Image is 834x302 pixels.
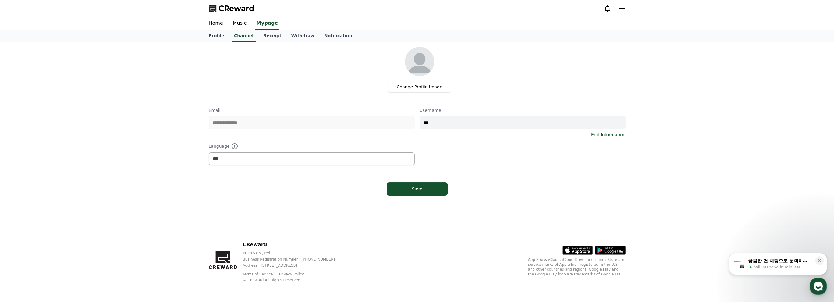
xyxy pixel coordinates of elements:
p: Language [209,143,415,150]
a: Home [204,17,228,30]
label: Change Profile Image [388,81,451,93]
span: Settings [90,202,105,207]
a: Terms of Service [243,272,277,276]
p: YP Lab Co., Ltd. [243,251,345,256]
span: Messages [51,203,69,208]
a: CReward [209,4,254,13]
span: CReward [218,4,254,13]
a: Withdraw [286,30,319,42]
span: Home [16,202,26,207]
a: Receipt [258,30,286,42]
a: Edit Information [591,132,626,138]
p: Username [420,107,626,113]
a: Home [2,193,40,208]
p: App Store, iCloud, iCloud Drive, and iTunes Store are service marks of Apple Inc., registered in ... [528,257,626,277]
a: Messages [40,193,79,208]
p: © CReward All Rights Reserved. [243,278,345,282]
a: Notification [319,30,357,42]
button: Save [387,182,448,196]
a: Channel [232,30,256,42]
p: Business Registration Number : [PHONE_NUMBER] [243,257,345,262]
a: Settings [79,193,117,208]
a: Mypage [255,17,279,30]
p: Email [209,107,415,113]
a: Music [228,17,252,30]
p: CReward [243,241,345,248]
div: Save [399,186,435,192]
img: profile_image [405,47,434,76]
a: Profile [204,30,229,42]
a: Privacy Policy [279,272,304,276]
p: Address : [STREET_ADDRESS] [243,263,345,268]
